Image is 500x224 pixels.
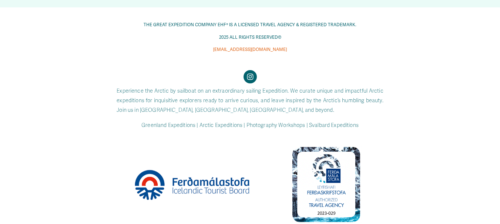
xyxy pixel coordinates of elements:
[213,47,287,52] span: [EMAIL_ADDRESS][DOMAIN_NAME]
[98,34,402,42] p: 2025 ALL RIGHTS RESERVED©
[117,88,383,113] code: Experience the Arctic by sailboat on an extraordinary sailing Expedition. We curate unique and im...
[141,122,359,128] code: Greenland Expeditions | Arctic Expeditions | Photography Workshops | Svalbard Expeditions
[98,21,402,29] p: THE GREAT EXPEDITION COMPANY EHF® IS A LICENSED TRAVEL AGENCY & REGISTERED TRADEMARK.
[244,70,257,83] a: Instagram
